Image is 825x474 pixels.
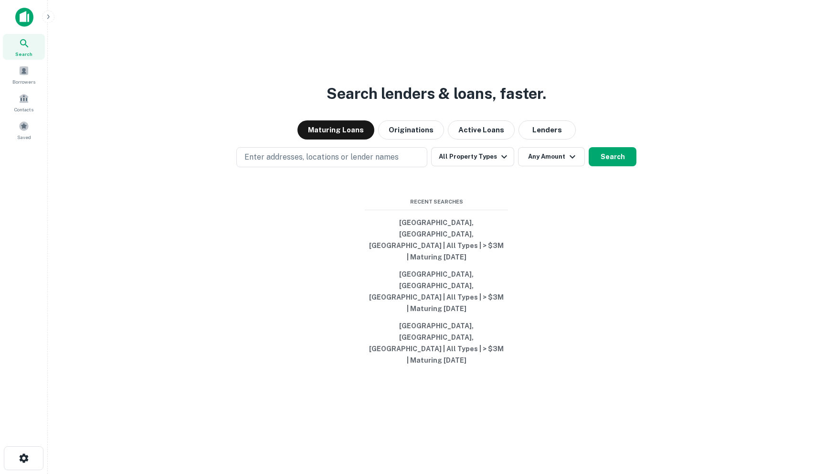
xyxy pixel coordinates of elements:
[518,147,585,166] button: Any Amount
[448,120,515,140] button: Active Loans
[17,133,31,141] span: Saved
[589,147,636,166] button: Search
[3,62,45,87] a: Borrowers
[365,317,508,369] button: [GEOGRAPHIC_DATA], [GEOGRAPHIC_DATA], [GEOGRAPHIC_DATA] | All Types | > $3M | Maturing [DATE]
[3,117,45,143] a: Saved
[15,50,32,58] span: Search
[236,147,427,167] button: Enter addresses, locations or lender names
[378,120,444,140] button: Originations
[15,8,33,27] img: capitalize-icon.png
[365,214,508,266] button: [GEOGRAPHIC_DATA], [GEOGRAPHIC_DATA], [GEOGRAPHIC_DATA] | All Types | > $3M | Maturing [DATE]
[431,147,514,166] button: All Property Types
[518,120,576,140] button: Lenders
[297,120,374,140] button: Maturing Loans
[3,34,45,60] a: Search
[3,89,45,115] a: Contacts
[14,106,33,113] span: Contacts
[244,151,399,163] p: Enter addresses, locations or lender names
[365,266,508,317] button: [GEOGRAPHIC_DATA], [GEOGRAPHIC_DATA], [GEOGRAPHIC_DATA] | All Types | > $3M | Maturing [DATE]
[327,82,546,105] h3: Search lenders & loans, faster.
[365,198,508,206] span: Recent Searches
[12,78,35,86] span: Borrowers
